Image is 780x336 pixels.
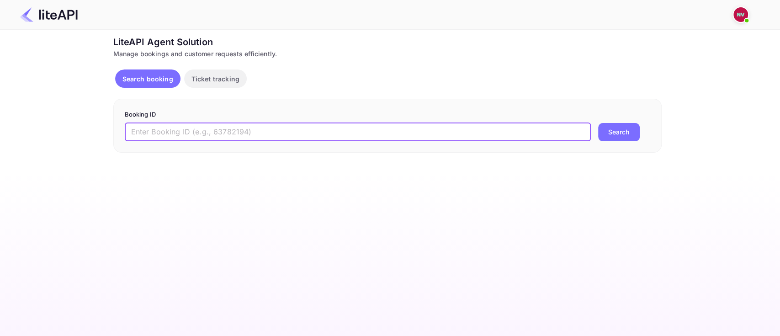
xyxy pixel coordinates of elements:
div: LiteAPI Agent Solution [113,35,662,49]
p: Search booking [122,74,173,84]
img: LiteAPI Logo [20,7,78,22]
img: Nicholas Valbusa [733,7,748,22]
div: Manage bookings and customer requests efficiently. [113,49,662,59]
p: Ticket tracking [191,74,239,84]
button: Search [598,123,640,141]
p: Booking ID [125,110,650,119]
input: Enter Booking ID (e.g., 63782194) [125,123,591,141]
